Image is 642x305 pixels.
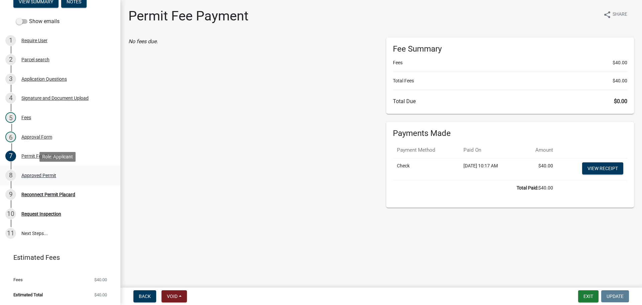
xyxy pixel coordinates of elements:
[393,142,459,158] th: Payment Method
[5,74,16,84] div: 3
[13,293,43,297] span: Estimated Total
[21,77,67,81] div: Application Questions
[5,189,16,200] div: 9
[21,173,56,178] div: Approved Permit
[393,77,627,84] li: Total Fees
[614,98,627,104] span: $0.00
[21,38,47,43] div: Require User
[162,290,187,302] button: Void
[5,209,16,219] div: 10
[5,35,16,46] div: 1
[5,132,16,142] div: 6
[393,44,627,54] h6: Fee Summary
[21,154,63,158] div: Permit Fee Payment
[582,162,623,174] a: View receipt
[459,158,520,180] td: [DATE] 10:17 AM
[5,228,16,239] div: 11
[5,93,16,103] div: 4
[21,96,89,100] div: Signature and Document Upload
[393,180,557,196] td: $40.00
[128,38,158,45] i: No fees due.
[167,294,178,299] span: Void
[603,11,611,19] i: share
[5,54,16,65] div: 2
[517,185,538,190] b: Total Paid:
[13,278,23,282] span: Fees
[607,294,624,299] span: Update
[21,57,49,62] div: Parcel search
[21,192,75,197] div: Reconnect Permit Placard
[393,158,459,180] td: Check
[613,77,627,84] span: $40.00
[393,59,627,66] li: Fees
[5,251,110,264] a: Estimated Fees
[128,8,248,24] h1: Permit Fee Payment
[393,98,627,104] h6: Total Due
[520,158,557,180] td: $40.00
[16,17,60,25] label: Show emails
[613,59,627,66] span: $40.00
[94,278,107,282] span: $40.00
[139,294,151,299] span: Back
[21,135,52,139] div: Approval Form
[393,129,627,138] h6: Payments Made
[39,152,76,162] div: Role: Applicant
[613,11,627,19] span: Share
[601,290,629,302] button: Update
[94,293,107,297] span: $40.00
[578,290,599,302] button: Exit
[21,212,61,216] div: Request Inspection
[520,142,557,158] th: Amount
[598,8,633,21] button: shareShare
[5,170,16,181] div: 8
[5,151,16,161] div: 7
[133,290,156,302] button: Back
[5,112,16,123] div: 5
[459,142,520,158] th: Paid On
[21,115,31,120] div: Fees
